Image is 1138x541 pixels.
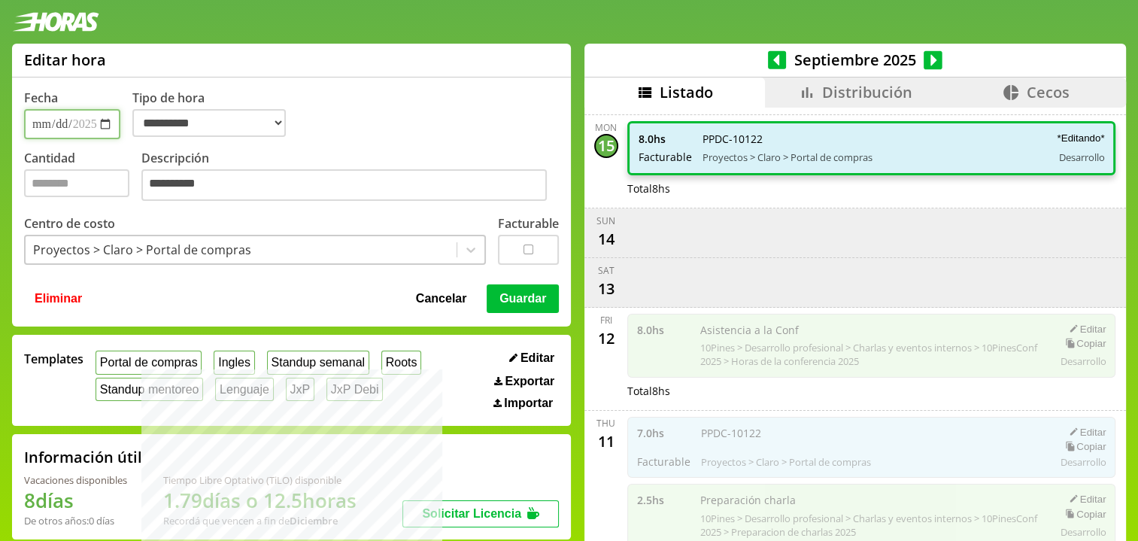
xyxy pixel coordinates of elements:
[498,215,559,232] label: Facturable
[594,134,618,158] div: 15
[822,82,912,102] span: Distribución
[505,351,559,366] button: Editar
[163,473,357,487] div: Tiempo Libre Optativo (TiLO) disponible
[600,314,612,327] div: Fri
[24,447,142,467] h2: Información útil
[598,264,615,277] div: Sat
[286,378,314,401] button: JxP
[132,109,286,137] select: Tipo de hora
[30,284,86,313] button: Eliminar
[24,50,106,70] h1: Editar hora
[141,169,547,201] textarea: Descripción
[132,90,298,139] label: Tipo de hora
[24,351,83,367] span: Templates
[214,351,254,374] button: Ingles
[411,284,472,313] button: Cancelar
[33,242,251,258] div: Proyectos > Claro > Portal de compras
[402,500,559,527] button: Solicitar Licencia
[520,351,554,365] span: Editar
[24,514,127,527] div: De otros años: 0 días
[24,150,141,205] label: Cantidad
[594,327,618,351] div: 12
[290,514,338,527] b: Diciembre
[267,351,369,374] button: Standup semanal
[96,378,203,401] button: Standup mentoreo
[24,473,127,487] div: Vacaciones disponibles
[215,378,273,401] button: Lenguaje
[163,487,357,514] h1: 1.79 días o 12.5 horas
[595,121,617,134] div: Mon
[786,50,924,70] span: Septiembre 2025
[490,374,559,389] button: Exportar
[487,284,559,313] button: Guardar
[504,397,553,410] span: Importar
[596,214,615,227] div: Sun
[24,215,115,232] label: Centro de costo
[660,82,713,102] span: Listado
[326,378,383,401] button: JxP Debi
[594,430,618,454] div: 11
[24,487,127,514] h1: 8 días
[422,507,521,520] span: Solicitar Licencia
[24,169,129,197] input: Cantidad
[163,514,357,527] div: Recordá que vencen a fin de
[24,90,58,106] label: Fecha
[12,12,99,32] img: logotipo
[627,384,1116,398] div: Total 8 hs
[594,277,618,301] div: 13
[627,181,1116,196] div: Total 8 hs
[594,227,618,251] div: 14
[381,351,421,374] button: Roots
[596,417,615,430] div: Thu
[505,375,554,388] span: Exportar
[141,150,559,205] label: Descripción
[1026,82,1069,102] span: Cecos
[96,351,202,374] button: Portal de compras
